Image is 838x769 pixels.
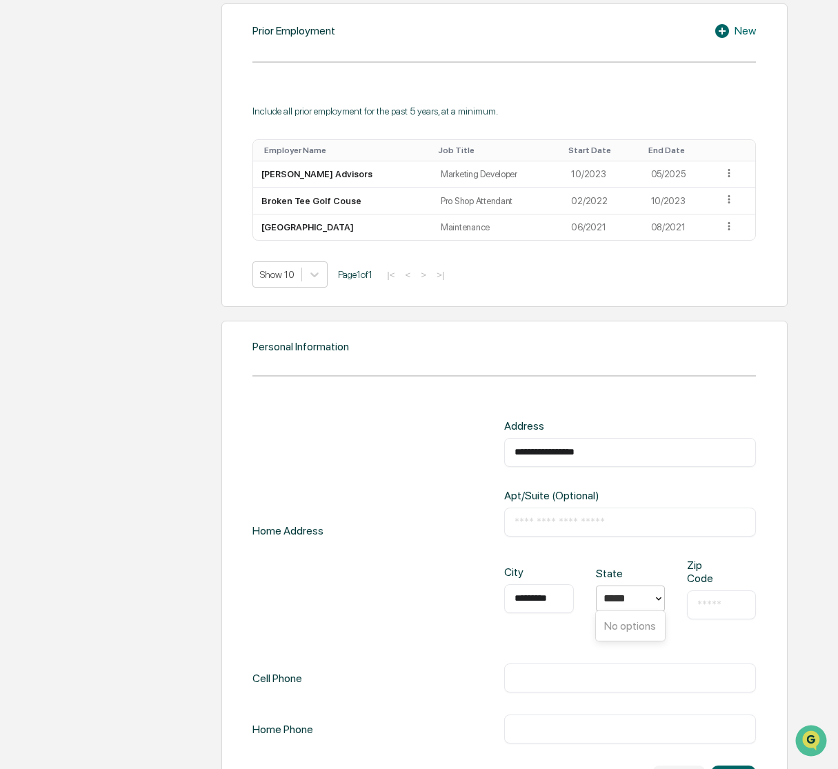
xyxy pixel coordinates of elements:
[643,188,715,214] td: 10/2023
[97,233,167,244] a: Powered byPylon
[563,188,642,214] td: 02/2022
[432,214,563,241] td: Maintenance
[432,161,563,188] td: Marketing Developer
[252,419,323,641] div: Home Address
[504,566,535,579] div: City
[252,663,302,692] div: Cell Phone
[264,146,427,155] div: Toggle SortBy
[596,614,665,638] div: No options
[252,715,313,743] div: Home Phone
[28,200,87,214] span: Data Lookup
[596,567,627,580] div: State
[432,269,448,281] button: >|
[648,146,709,155] div: Toggle SortBy
[14,106,39,130] img: 1746055101610-c473b297-6a78-478c-a979-82029cc54cd1
[253,214,432,241] td: [GEOGRAPHIC_DATA]
[252,340,349,353] div: Personal Information
[726,146,750,155] div: Toggle SortBy
[252,24,335,37] div: Prior Employment
[563,214,642,241] td: 06/2021
[338,269,372,280] span: Page 1 of 1
[235,110,251,126] button: Start new chat
[8,168,94,193] a: 🖐️Preclearance
[47,106,226,119] div: Start new chat
[137,234,167,244] span: Pylon
[252,106,756,117] div: Include all prior employment for the past 5 years, at a minimum.
[253,188,432,214] td: Broken Tee Golf Couse
[8,194,92,219] a: 🔎Data Lookup
[563,161,642,188] td: 10/2023
[94,168,177,193] a: 🗄️Attestations
[14,29,251,51] p: How can we help?
[383,269,399,281] button: |<
[687,559,718,585] div: Zip Code
[432,188,563,214] td: Pro Shop Attendant
[643,161,715,188] td: 05/2025
[253,161,432,188] td: [PERSON_NAME] Advisors
[401,269,415,281] button: <
[14,201,25,212] div: 🔎
[114,174,171,188] span: Attestations
[643,214,715,241] td: 08/2021
[794,723,831,761] iframe: Open customer support
[504,419,617,432] div: Address
[568,146,637,155] div: Toggle SortBy
[438,146,558,155] div: Toggle SortBy
[504,489,617,502] div: Apt/Suite (Optional)
[417,269,430,281] button: >
[714,23,756,39] div: New
[47,119,174,130] div: We're available if you need us!
[14,175,25,186] div: 🖐️
[28,174,89,188] span: Preclearance
[100,175,111,186] div: 🗄️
